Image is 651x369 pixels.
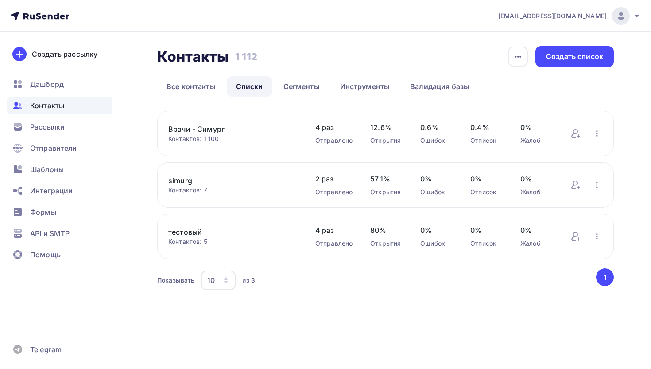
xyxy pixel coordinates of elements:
ul: Pagination [595,268,614,286]
span: 2 раз [315,173,353,184]
a: тестовый [168,227,298,237]
div: Отправлено [315,136,353,145]
a: Врачи - Симург [168,124,298,134]
button: 10 [201,270,236,290]
span: 80% [370,225,403,236]
a: Инструменты [331,76,399,97]
span: 4 раз [315,122,353,133]
div: Отписок [470,188,503,196]
div: Жалоб [520,239,553,248]
span: 0% [520,173,553,184]
h3: 1 112 [235,51,257,63]
a: [EMAIL_ADDRESS][DOMAIN_NAME] [498,7,640,25]
a: Шаблоны [7,161,112,178]
h2: Контакты [157,48,229,66]
div: Открытия [370,239,403,248]
button: Go to page 1 [596,268,614,286]
span: 57.1% [370,173,403,184]
span: Telegram [30,344,62,355]
div: Отписок [470,136,503,145]
div: Отправлено [315,239,353,248]
div: Создать рассылку [32,49,97,59]
div: Отправлено [315,188,353,196]
div: Контактов: 5 [168,237,298,246]
a: Дашборд [7,75,112,93]
span: 12.6% [370,122,403,133]
div: Ошибок [420,239,453,248]
div: 10 [207,275,215,286]
span: 0% [470,173,503,184]
span: Контакты [30,100,64,111]
span: Рассылки [30,122,65,132]
a: Контакты [7,97,112,114]
a: Отправители [7,139,112,157]
a: Рассылки [7,118,112,136]
span: Дашборд [30,79,64,90]
a: Сегменты [274,76,329,97]
div: Ошибок [420,136,453,145]
span: 0% [420,173,453,184]
span: [EMAIL_ADDRESS][DOMAIN_NAME] [498,12,607,20]
div: Жалоб [520,188,553,196]
a: simurg [168,175,298,186]
span: 4 раз [315,225,353,236]
span: Шаблоны [30,164,64,175]
span: Интеграции [30,185,73,196]
div: Жалоб [520,136,553,145]
span: Отправители [30,143,77,153]
a: Списки [227,76,272,97]
div: Открытия [370,188,403,196]
span: 0% [520,225,553,236]
span: 0% [520,122,553,133]
span: API и SMTP [30,228,70,239]
a: Все контакты [157,76,225,97]
div: Открытия [370,136,403,145]
span: Помощь [30,249,61,260]
span: 0% [420,225,453,236]
div: из 3 [242,276,255,285]
div: Контактов: 7 [168,186,298,195]
span: 0.6% [420,122,453,133]
a: Формы [7,203,112,221]
div: Отписок [470,239,503,248]
span: 0% [470,225,503,236]
span: Формы [30,207,56,217]
div: Показывать [157,276,194,285]
div: Ошибок [420,188,453,196]
div: Создать список [546,51,603,62]
a: Валидация базы [401,76,479,97]
div: Контактов: 1 100 [168,134,298,143]
span: 0.4% [470,122,503,133]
